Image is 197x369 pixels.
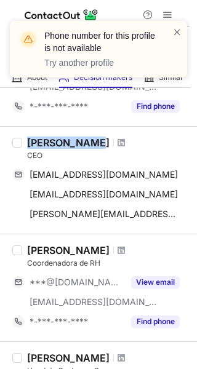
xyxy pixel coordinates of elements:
[131,315,180,328] button: Reveal Button
[44,30,158,54] header: Phone number for this profile is not available
[131,100,180,113] button: Reveal Button
[27,258,190,269] div: Coordenadora de RH
[27,244,110,256] div: [PERSON_NAME]
[27,150,190,161] div: CEO
[18,30,38,49] img: warning
[27,137,110,149] div: [PERSON_NAME]
[30,296,158,307] span: [EMAIL_ADDRESS][DOMAIN_NAME]
[30,169,178,180] span: [EMAIL_ADDRESS][DOMAIN_NAME]
[30,208,180,220] span: [PERSON_NAME][EMAIL_ADDRESS][DOMAIN_NAME]
[44,57,158,69] p: Try another profile
[131,276,180,288] button: Reveal Button
[25,7,98,22] img: ContactOut v5.3.10
[30,277,124,288] span: ***@[DOMAIN_NAME]
[30,189,178,200] span: [EMAIL_ADDRESS][DOMAIN_NAME]
[27,352,110,364] div: [PERSON_NAME]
